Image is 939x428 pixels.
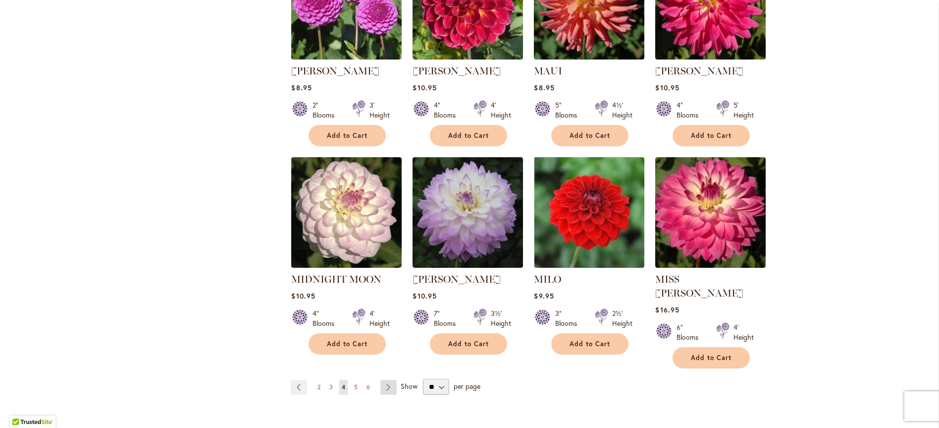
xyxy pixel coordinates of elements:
[315,380,323,395] a: 2
[655,157,766,268] img: MISS DELILAH
[291,52,402,61] a: MARY MUNNS
[291,273,381,285] a: MIDNIGHT MOON
[570,131,610,140] span: Add to Cart
[354,383,358,391] span: 5
[327,131,367,140] span: Add to Cart
[434,100,462,120] div: 4" Blooms
[342,383,345,391] span: 4
[413,273,501,285] a: [PERSON_NAME]
[612,100,632,120] div: 4½' Height
[534,52,644,61] a: MAUI
[534,273,561,285] a: MILO
[691,354,731,362] span: Add to Cart
[677,100,704,120] div: 4" Blooms
[413,83,436,92] span: $10.95
[327,340,367,348] span: Add to Cart
[655,260,766,270] a: MISS DELILAH
[534,157,644,268] img: MILO
[491,100,511,120] div: 4' Height
[329,383,333,391] span: 3
[655,52,766,61] a: MELISSA M
[413,52,523,61] a: Matty Boo
[369,308,390,328] div: 4' Height
[413,157,523,268] img: MIKAYLA MIRANDA
[291,65,379,77] a: [PERSON_NAME]
[555,308,583,328] div: 3" Blooms
[677,322,704,342] div: 6" Blooms
[413,65,501,77] a: [PERSON_NAME]
[309,333,386,355] button: Add to Cart
[430,333,507,355] button: Add to Cart
[534,65,562,77] a: MAUI
[448,340,489,348] span: Add to Cart
[364,380,372,395] a: 6
[555,100,583,120] div: 5" Blooms
[534,83,554,92] span: $8.95
[655,273,743,299] a: MISS [PERSON_NAME]
[430,125,507,146] button: Add to Cart
[534,260,644,270] a: MILO
[413,291,436,301] span: $10.95
[551,125,628,146] button: Add to Cart
[570,340,610,348] span: Add to Cart
[7,393,35,421] iframe: Launch Accessibility Center
[413,260,523,270] a: MIKAYLA MIRANDA
[309,125,386,146] button: Add to Cart
[454,381,480,391] span: per page
[655,83,679,92] span: $10.95
[291,83,312,92] span: $8.95
[691,131,731,140] span: Add to Cart
[534,291,554,301] span: $9.95
[655,305,679,314] span: $16.95
[655,65,743,77] a: [PERSON_NAME]
[369,100,390,120] div: 3' Height
[291,291,315,301] span: $10.95
[673,125,750,146] button: Add to Cart
[733,100,754,120] div: 5' Height
[551,333,628,355] button: Add to Cart
[327,380,335,395] a: 3
[313,308,340,328] div: 4" Blooms
[448,131,489,140] span: Add to Cart
[313,100,340,120] div: 2" Blooms
[291,260,402,270] a: MIDNIGHT MOON
[352,380,360,395] a: 5
[291,157,402,268] img: MIDNIGHT MOON
[673,347,750,368] button: Add to Cart
[366,383,370,391] span: 6
[612,308,632,328] div: 2½' Height
[317,383,320,391] span: 2
[733,322,754,342] div: 4' Height
[434,308,462,328] div: 7" Blooms
[491,308,511,328] div: 3½' Height
[401,381,417,391] span: Show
